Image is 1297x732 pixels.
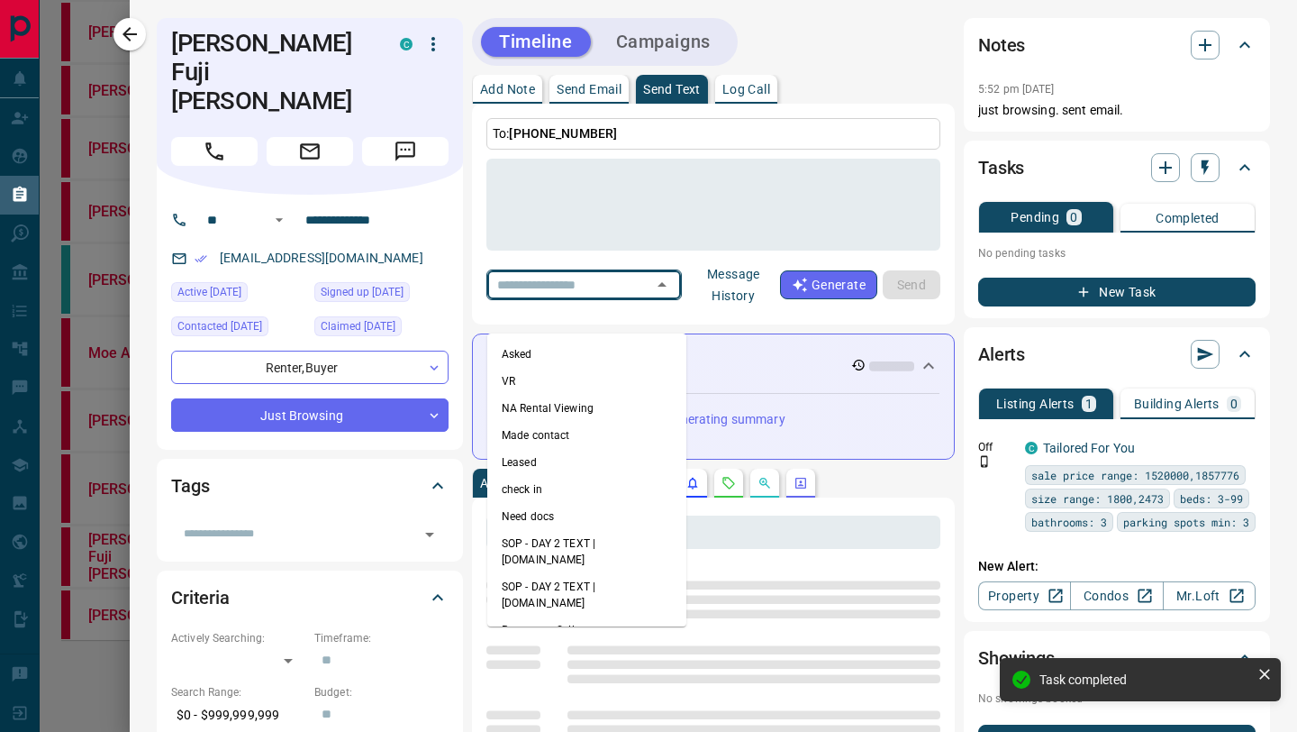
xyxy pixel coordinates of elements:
[171,630,305,646] p: Actively Searching:
[171,398,449,432] div: Just Browsing
[978,146,1256,189] div: Tasks
[1039,673,1250,687] div: Task completed
[314,282,449,307] div: Sun Jun 28 2020
[978,83,1055,96] p: 5:52 pm [DATE]
[480,83,535,96] p: Add Note
[557,83,621,96] p: Send Email
[687,260,780,310] button: Message History
[780,270,877,299] button: Generate
[1163,581,1256,610] a: Mr.Loft
[978,240,1256,267] p: No pending tasks
[400,38,413,50] div: condos.ca
[171,137,258,166] span: Call
[978,557,1256,576] p: New Alert:
[685,476,700,490] svg: Listing Alerts
[171,29,373,115] h1: [PERSON_NAME] Fuji [PERSON_NAME]
[1031,466,1239,484] span: sale price range: 1520000,1857776
[1025,442,1038,454] div: condos.ca
[1123,513,1249,531] span: parking spots min: 3
[978,31,1025,59] h2: Notes
[314,684,449,700] p: Budget:
[314,316,449,342] div: Thu Aug 31 2023
[978,581,1071,610] a: Property
[177,317,262,335] span: Contacted [DATE]
[509,126,617,141] span: [PHONE_NUMBER]
[487,368,686,395] li: VR
[171,282,305,307] div: Wed Jul 23 2025
[487,422,686,449] li: Made contact
[978,278,1256,307] button: New Task
[171,583,230,612] h2: Criteria
[1011,211,1059,224] p: Pending
[362,137,449,166] span: Message
[171,576,449,619] div: Criteria
[314,630,449,646] p: Timeframe:
[978,101,1256,120] p: just browsing. sent email.
[321,283,404,301] span: Signed up [DATE]
[978,340,1025,369] h2: Alerts
[220,251,423,265] a: [EMAIL_ADDRESS][DOMAIN_NAME]
[486,118,940,150] p: To:
[267,137,353,166] span: Email
[171,316,305,342] div: Fri Jul 11 2025
[794,476,808,490] svg: Agent Actions
[487,573,686,617] li: SOP - DAY 2 TEXT | [DOMAIN_NAME]
[417,522,442,547] button: Open
[978,636,1256,680] div: Showings
[649,272,675,297] button: Close
[978,333,1256,376] div: Alerts
[1031,490,1164,508] span: size range: 1800,2473
[996,398,1075,410] p: Listing Alerts
[1031,513,1107,531] span: bathrooms: 3
[487,476,686,503] li: check in
[171,700,305,730] p: $0 - $999,999,999
[978,644,1055,673] h2: Showings
[480,477,494,490] p: All
[1230,398,1238,410] p: 0
[195,252,207,265] svg: Email Verified
[268,209,290,231] button: Open
[1156,212,1220,224] p: Completed
[481,27,591,57] button: Timeline
[1070,581,1163,610] a: Condos
[171,471,209,500] h2: Tags
[487,530,686,573] li: SOP - DAY 2 TEXT | [DOMAIN_NAME]
[177,283,241,301] span: Active [DATE]
[978,691,1256,707] p: No showings booked
[722,83,770,96] p: Log Call
[1180,490,1243,508] span: beds: 3-99
[1134,398,1220,410] p: Building Alerts
[171,351,449,384] div: Renter , Buyer
[487,341,686,368] li: Asked
[487,617,686,644] li: Request to Sell
[1085,398,1093,410] p: 1
[171,684,305,700] p: Search Range:
[487,349,939,382] div: Activity Summary
[721,476,736,490] svg: Requests
[321,317,395,335] span: Claimed [DATE]
[978,455,991,468] svg: Push Notification Only
[487,503,686,530] li: Need docs
[598,27,729,57] button: Campaigns
[487,449,686,476] li: Leased
[487,395,686,422] li: NA Rental Viewing
[978,439,1014,455] p: Off
[757,476,772,490] svg: Opportunities
[1070,211,1077,224] p: 0
[978,23,1256,67] div: Notes
[171,464,449,508] div: Tags
[978,153,1024,182] h2: Tasks
[1043,441,1135,455] a: Tailored For You
[643,83,701,96] p: Send Text
[667,410,785,429] p: generating summary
